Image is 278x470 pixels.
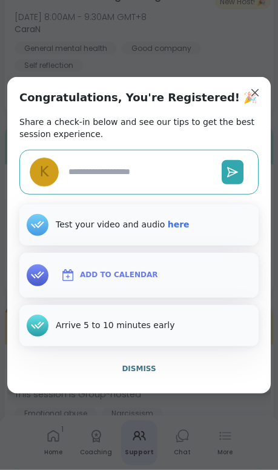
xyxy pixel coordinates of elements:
div: Test your video and audio [56,219,190,231]
button: Dismiss [19,356,259,381]
button: Add to Calendar [56,263,162,288]
img: ShareWell Logomark [61,268,75,283]
a: here [168,220,190,229]
div: Arrive 5 to 10 minutes early [56,320,174,332]
span: Dismiss [122,364,156,373]
h1: Congratulations, You're Registered! 🎉 [19,89,257,106]
span: Add to Calendar [80,269,157,281]
span: K [39,161,48,183]
h2: Share a check-in below and see our tips to get the best session experience. [19,116,259,140]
